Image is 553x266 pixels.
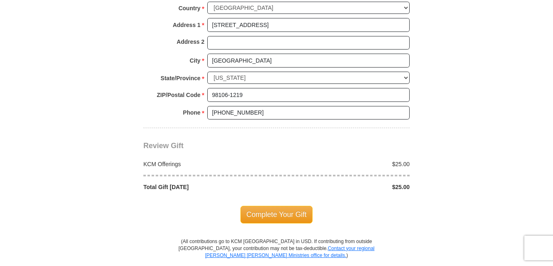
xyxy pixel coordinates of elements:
strong: Phone [183,107,201,118]
span: Review Gift [143,142,184,150]
strong: State/Province [161,72,200,84]
strong: Address 1 [173,19,201,31]
span: Complete Your Gift [240,206,313,223]
strong: ZIP/Postal Code [157,89,201,101]
strong: City [190,55,200,66]
strong: Country [179,2,201,14]
div: $25.00 [276,183,414,191]
div: Total Gift [DATE] [139,183,277,191]
div: $25.00 [276,160,414,168]
a: Contact your regional [PERSON_NAME] [PERSON_NAME] Ministries office for details. [205,246,374,258]
strong: Address 2 [177,36,204,47]
div: KCM Offerings [139,160,277,168]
